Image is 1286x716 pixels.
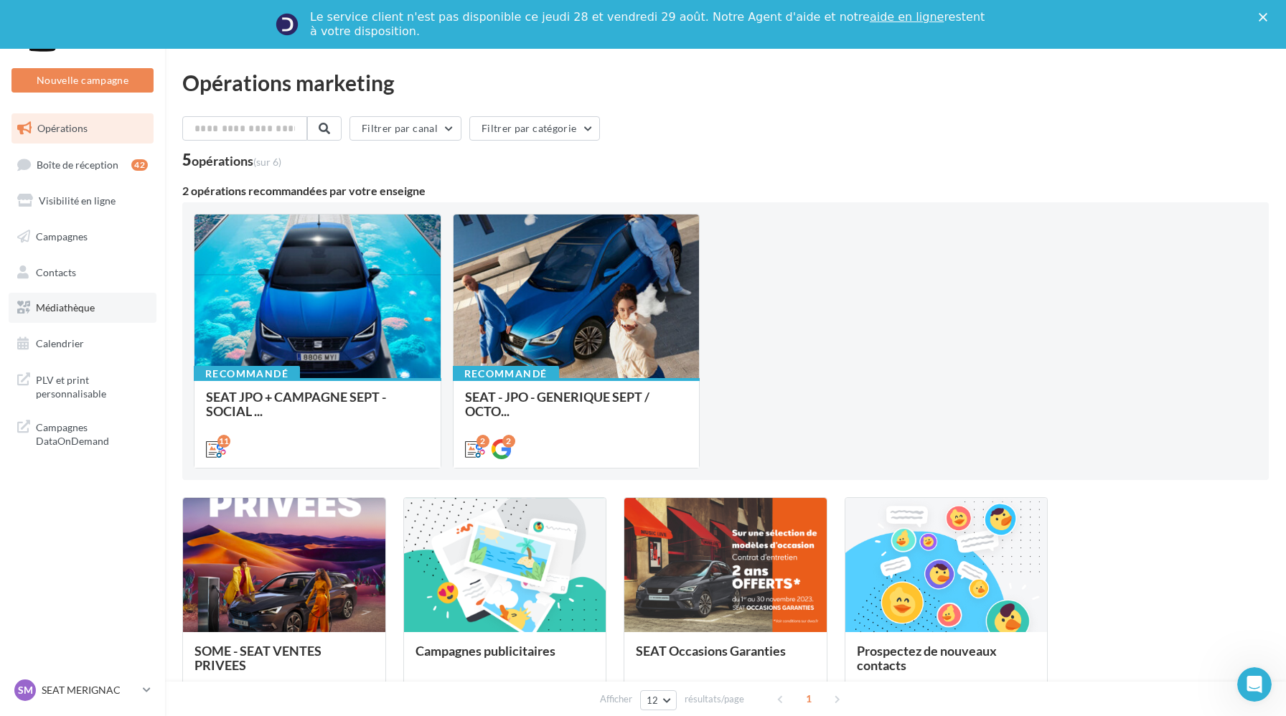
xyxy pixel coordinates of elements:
[11,677,154,704] a: SM SEAT MERIGNAC
[36,370,148,401] span: PLV et print personnalisable
[192,154,281,167] div: opérations
[9,113,156,143] a: Opérations
[9,222,156,252] a: Campagnes
[9,412,156,454] a: Campagnes DataOnDemand
[9,186,156,216] a: Visibilité en ligne
[36,337,84,349] span: Calendrier
[870,10,944,24] a: aide en ligne
[36,230,88,242] span: Campagnes
[647,694,659,706] span: 12
[9,364,156,407] a: PLV et print personnalisable
[477,435,489,448] div: 2
[194,366,300,382] div: Recommandé
[502,435,515,448] div: 2
[36,418,148,448] span: Campagnes DataOnDemand
[9,329,156,359] a: Calendrier
[465,389,649,419] span: SEAT - JPO - GENERIQUE SEPT / OCTO...
[600,692,632,706] span: Afficher
[253,156,281,168] span: (sur 6)
[18,683,33,697] span: SM
[797,687,820,710] span: 1
[36,301,95,314] span: Médiathèque
[857,643,997,673] span: Prospectez de nouveaux contacts
[217,435,230,448] div: 11
[39,194,116,207] span: Visibilité en ligne
[469,116,600,141] button: Filtrer par catégorie
[182,185,1269,197] div: 2 opérations recommandées par votre enseigne
[416,643,555,659] span: Campagnes publicitaires
[182,72,1269,93] div: Opérations marketing
[11,68,154,93] button: Nouvelle campagne
[131,159,148,171] div: 42
[37,158,118,170] span: Boîte de réception
[42,683,137,697] p: SEAT MERIGNAC
[453,366,559,382] div: Recommandé
[9,149,156,180] a: Boîte de réception42
[636,643,786,659] span: SEAT Occasions Garanties
[206,389,386,419] span: SEAT JPO + CAMPAGNE SEPT - SOCIAL ...
[9,293,156,323] a: Médiathèque
[37,122,88,134] span: Opérations
[36,265,76,278] span: Contacts
[1237,667,1272,702] iframe: Intercom live chat
[1259,13,1273,22] div: Fermer
[9,258,156,288] a: Contacts
[194,643,321,673] span: SOME - SEAT VENTES PRIVEES
[640,690,677,710] button: 12
[182,152,281,168] div: 5
[310,10,987,39] div: Le service client n'est pas disponible ce jeudi 28 et vendredi 29 août. Notre Agent d'aide et not...
[276,13,299,36] img: Profile image for Service-Client
[685,692,744,706] span: résultats/page
[349,116,461,141] button: Filtrer par canal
